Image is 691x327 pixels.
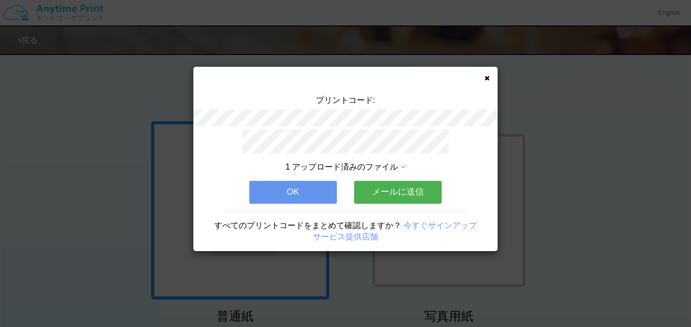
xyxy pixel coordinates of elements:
span: プリントコード: [316,96,375,104]
button: OK [249,181,337,203]
span: すべてのプリントコードをまとめて確認しますか？ [214,221,401,230]
button: メールに送信 [354,181,442,203]
a: サービス提供店舗 [313,232,378,241]
span: 1 アップロード済みのファイル [285,162,398,171]
a: 今すぐサインアップ [404,221,477,230]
